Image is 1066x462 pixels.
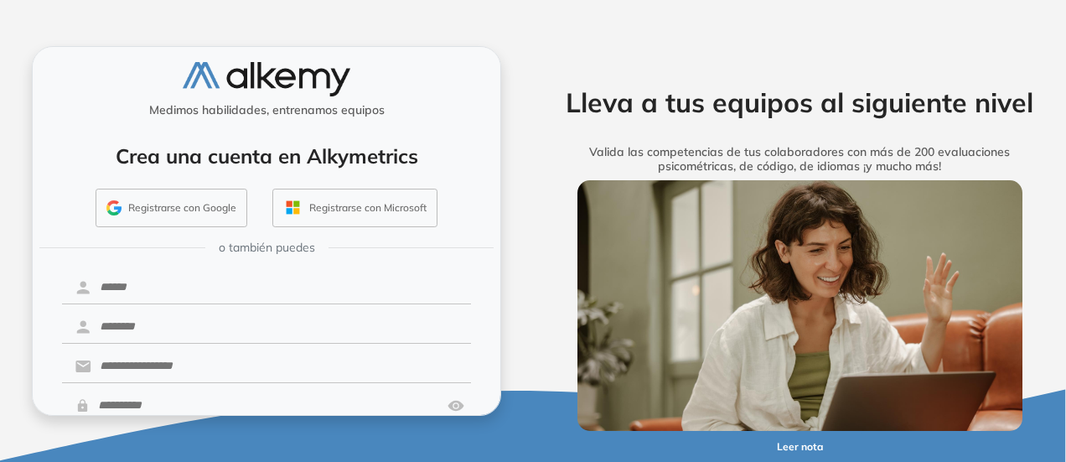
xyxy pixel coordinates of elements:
img: GMAIL_ICON [106,200,122,215]
h5: Medimos habilidades, entrenamos equipos [39,103,494,117]
img: OUTLOOK_ICON [283,198,303,217]
span: o también puedes [219,239,315,257]
button: Registrarse con Microsoft [272,189,437,227]
img: asd [448,390,464,422]
img: img-more-info [577,180,1022,431]
button: Registrarse con Google [96,189,247,227]
h2: Lleva a tus equipos al siguiente nivel [552,86,1047,118]
h4: Crea una cuenta en Alkymetrics [54,144,479,169]
h5: Valida las competencias de tus colaboradores con más de 200 evaluaciones psicométricas, de código... [552,145,1047,174]
img: logo-alkemy [183,62,350,96]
